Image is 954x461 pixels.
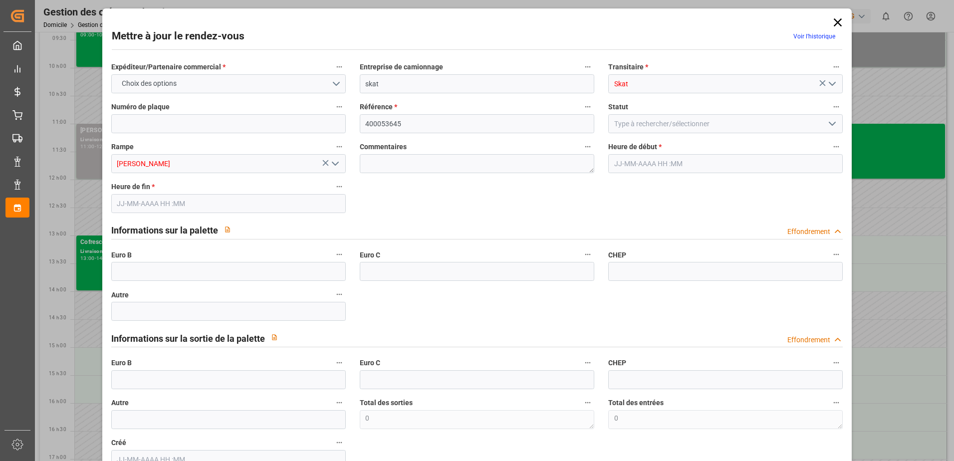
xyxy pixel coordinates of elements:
div: Effondrement [787,227,830,237]
button: Autre [333,288,346,301]
font: Commentaires [360,143,407,151]
button: Statut [830,100,843,113]
textarea: 0 [360,410,594,429]
button: Ouvrir le menu [824,116,839,132]
font: Statut [608,103,628,111]
textarea: 0 [608,410,843,429]
button: Euro C [581,248,594,261]
font: Numéro de plaque [111,103,170,111]
font: Heure de fin [111,183,150,191]
font: Autre [111,399,129,407]
button: Référence * [581,100,594,113]
input: Type à rechercher/sélectionner [111,154,346,173]
font: Expéditeur/Partenaire commercial [111,63,221,71]
font: Rampe [111,143,134,151]
button: Heure de fin * [333,180,346,193]
button: Rampe [333,140,346,153]
span: Choix des options [117,78,182,89]
button: Commentaires [581,140,594,153]
font: Créé [111,439,126,447]
font: Entreprise de camionnage [360,63,443,71]
button: Heure de début * [830,140,843,153]
button: Transitaire * [830,60,843,73]
h2: Mettre à jour le rendez-vous [112,28,244,44]
button: View description [265,328,284,347]
font: Heure de début [608,143,657,151]
button: Ouvrir le menu [824,76,839,92]
font: Référence [360,103,393,111]
h2: Informations sur la sortie de la palette [111,332,265,345]
font: Autre [111,291,129,299]
font: CHEP [608,359,626,367]
font: Total des sorties [360,399,413,407]
button: CHEP [830,248,843,261]
button: Total des entrées [830,396,843,409]
input: Type à rechercher/sélectionner [608,114,843,133]
input: JJ-MM-AAAA HH :MM [111,194,346,213]
font: Euro C [360,359,380,367]
h2: Informations sur la palette [111,224,218,237]
font: CHEP [608,251,626,259]
button: Total des sorties [581,396,594,409]
font: Total des entrées [608,399,664,407]
button: Expéditeur/Partenaire commercial * [333,60,346,73]
button: Euro B [333,248,346,261]
button: Numéro de plaque [333,100,346,113]
button: Créé [333,436,346,449]
font: Euro B [111,251,132,259]
font: Transitaire [608,63,644,71]
button: Euro C [581,356,594,369]
a: Voir l’historique [793,33,835,40]
div: Effondrement [787,335,830,345]
button: Entreprise de camionnage [581,60,594,73]
button: View description [218,220,237,239]
font: Euro C [360,251,380,259]
button: Ouvrir le menu [111,74,346,93]
button: Ouvrir le menu [327,156,342,172]
button: CHEP [830,356,843,369]
button: Autre [333,396,346,409]
input: JJ-MM-AAAA HH :MM [608,154,843,173]
font: Euro B [111,359,132,367]
button: Euro B [333,356,346,369]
